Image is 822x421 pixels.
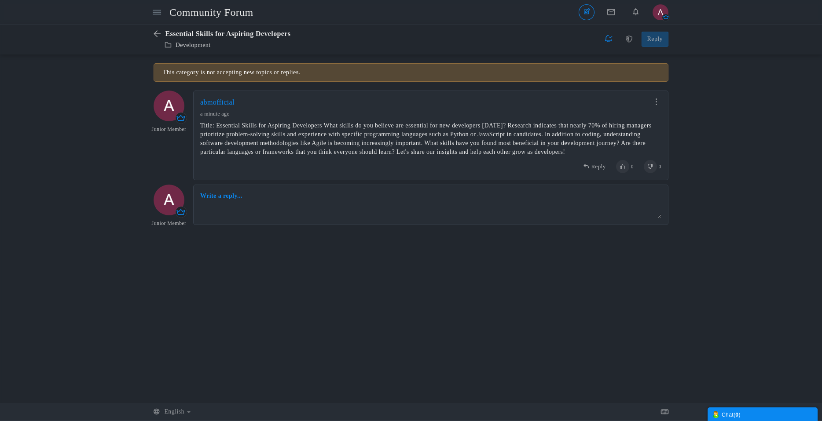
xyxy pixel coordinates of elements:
[200,192,242,200] a: Write a reply...
[154,63,668,82] div: This category is not accepting new topics or replies.
[200,98,235,106] a: abmofficial
[653,4,668,20] img: WHh4AAAAASUVORK5CYII=
[200,121,661,156] span: Title: Essential Skills for Aspiring Developers What skills do you believe are essential for new ...
[165,30,290,37] span: Essential Skills for Aspiring Developers
[591,163,606,170] span: Reply
[164,408,184,415] span: English
[583,163,605,171] a: Reply
[154,91,184,121] img: WHh4AAAAASUVORK5CYII=
[414,236,442,245] iframe: X Post Button
[659,163,661,170] span: 0
[154,185,184,215] img: WHh4AAAAASUVORK5CYII=
[735,412,738,418] strong: 0
[734,412,741,418] span: ( )
[176,42,211,48] a: Development
[147,126,191,133] em: Junior Member
[147,220,191,227] em: Junior Member
[169,2,260,22] a: Community Forum
[631,163,633,170] span: 0
[712,410,813,419] div: Chat
[200,111,230,117] time: Aug 29, 2025 1:17 PM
